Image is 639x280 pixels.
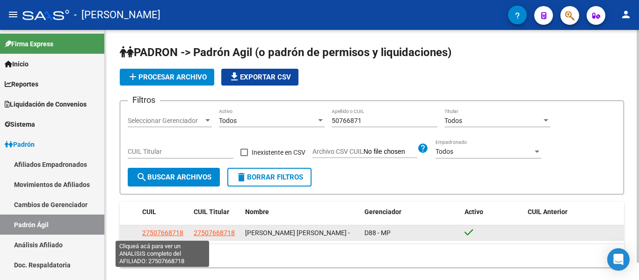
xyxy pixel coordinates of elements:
span: CUIL [142,208,156,215]
span: Todos [219,117,237,124]
span: Activo [465,208,483,215]
span: CUIL Titular [194,208,229,215]
mat-icon: person [620,9,632,20]
span: Inexistente en CSV [252,147,305,158]
span: Nombre [245,208,269,215]
span: Exportar CSV [229,73,291,81]
button: Borrar Filtros [227,168,312,187]
datatable-header-cell: CUIL Titular [190,202,241,222]
span: D88 - MP [364,229,391,237]
input: Archivo CSV CUIL [363,148,417,156]
span: Liquidación de Convenios [5,99,87,109]
span: Buscar Archivos [136,173,211,181]
h3: Filtros [128,93,160,107]
span: Firma Express [5,39,53,49]
span: Procesar archivo [127,73,207,81]
button: Exportar CSV [221,69,298,86]
span: [PERSON_NAME] [PERSON_NAME] - [245,229,350,237]
span: - [PERSON_NAME] [74,5,160,25]
span: 27507668718 [142,229,183,237]
mat-icon: add [127,71,138,82]
span: CUIL Anterior [528,208,567,215]
datatable-header-cell: Activo [461,202,524,222]
button: Buscar Archivos [128,168,220,187]
mat-icon: help [417,143,428,154]
span: Todos [436,148,453,155]
span: 27507668718 [194,229,235,237]
span: Borrar Filtros [236,173,303,181]
span: Todos [444,117,462,124]
span: Seleccionar Gerenciador [128,117,203,125]
datatable-header-cell: Gerenciador [361,202,461,222]
mat-icon: menu [7,9,19,20]
span: PADRON -> Padrón Agil (o padrón de permisos y liquidaciones) [120,46,451,59]
div: 1 total [120,244,624,267]
datatable-header-cell: Nombre [241,202,361,222]
mat-icon: file_download [229,71,240,82]
button: Procesar archivo [120,69,214,86]
span: Sistema [5,119,35,129]
span: Padrón [5,139,35,150]
datatable-header-cell: CUIL [138,202,190,222]
mat-icon: search [136,172,147,183]
span: Reportes [5,79,38,89]
datatable-header-cell: CUIL Anterior [524,202,624,222]
span: Archivo CSV CUIL [312,148,363,155]
span: Inicio [5,59,29,69]
div: Open Intercom Messenger [607,248,630,271]
span: Gerenciador [364,208,401,215]
mat-icon: delete [236,172,247,183]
